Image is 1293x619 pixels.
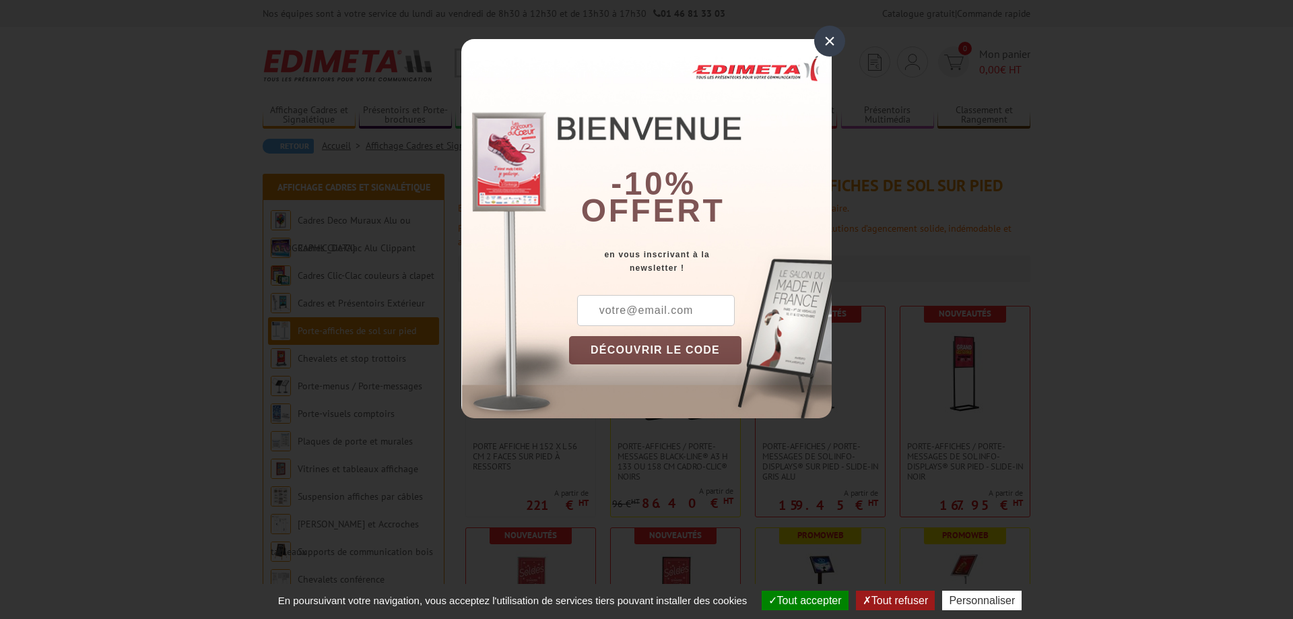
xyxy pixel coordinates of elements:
div: × [814,26,845,57]
button: Personnaliser (fenêtre modale) [942,591,1022,610]
b: -10% [611,166,696,201]
div: en vous inscrivant à la newsletter ! [569,248,832,275]
input: votre@email.com [577,295,735,326]
span: En poursuivant votre navigation, vous acceptez l'utilisation de services tiers pouvant installer ... [271,595,754,606]
font: offert [581,193,725,228]
button: Tout accepter [762,591,849,610]
button: DÉCOUVRIR LE CODE [569,336,741,364]
button: Tout refuser [856,591,935,610]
